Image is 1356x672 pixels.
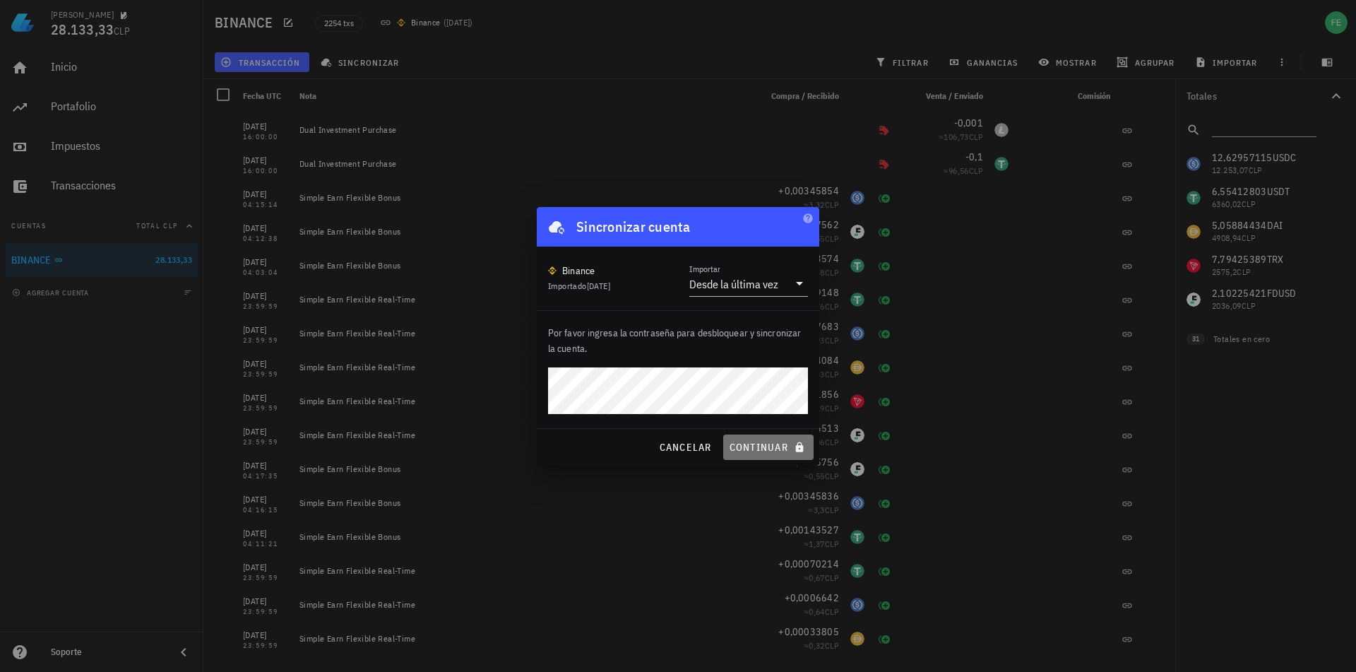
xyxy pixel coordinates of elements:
[562,264,595,278] div: Binance
[548,325,808,356] p: Por favor ingresa la contraseña para desbloquear y sincronizar la cuenta.
[548,281,610,291] span: Importado
[689,264,720,274] label: Importar
[689,277,778,291] div: Desde la última vez
[723,435,814,460] button: continuar
[729,441,808,454] span: continuar
[587,281,610,291] span: [DATE]
[548,266,557,275] img: 270.png
[653,435,717,460] button: cancelar
[576,216,691,238] div: Sincronizar cuenta
[689,272,808,296] div: ImportarDesde la última vez
[658,441,711,454] span: cancelar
